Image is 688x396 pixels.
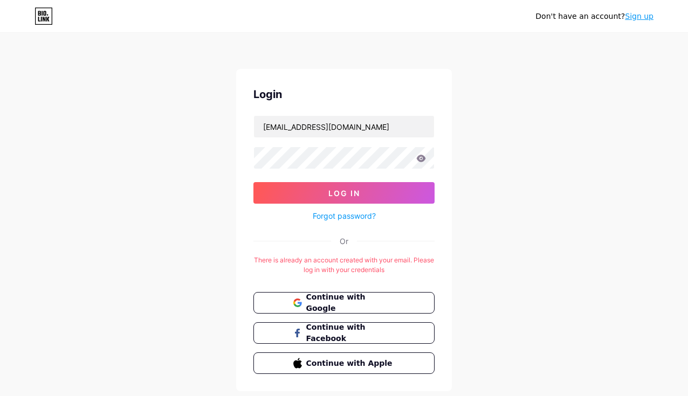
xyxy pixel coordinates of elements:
[253,322,435,344] button: Continue with Facebook
[253,182,435,204] button: Log In
[306,322,395,344] span: Continue with Facebook
[254,116,434,137] input: Username
[535,11,653,22] div: Don't have an account?
[253,255,435,275] div: There is already an account created with your email. Please log in with your credentials
[340,235,348,247] div: Or
[306,291,395,314] span: Continue with Google
[313,210,376,221] a: Forgot password?
[306,358,395,369] span: Continue with Apple
[253,352,435,374] button: Continue with Apple
[253,86,435,102] div: Login
[253,292,435,314] button: Continue with Google
[625,12,653,20] a: Sign up
[328,189,360,198] span: Log In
